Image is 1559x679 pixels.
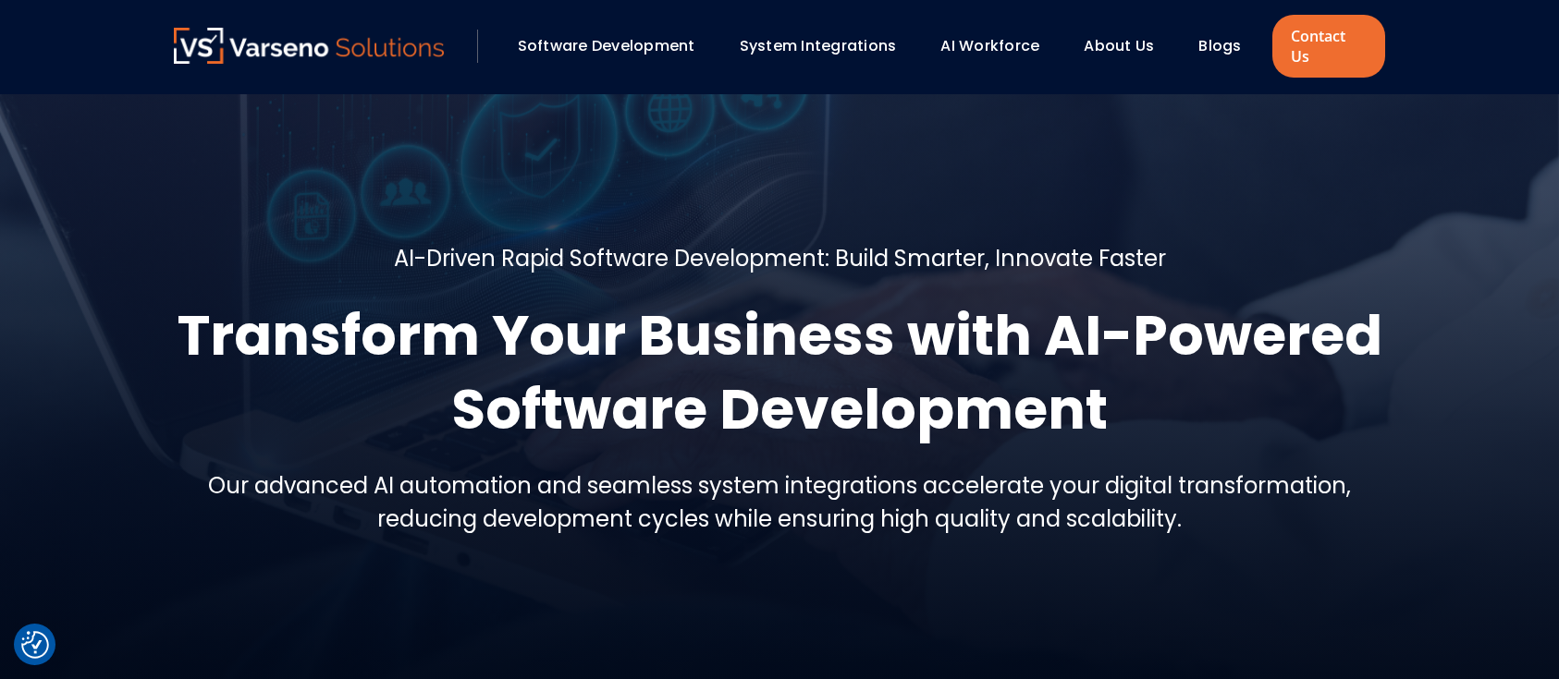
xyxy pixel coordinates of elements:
[174,28,444,64] img: Varseno Solutions – Product Engineering & IT Services
[174,28,444,65] a: Varseno Solutions – Product Engineering & IT Services
[1084,35,1154,56] a: About Us
[730,30,923,62] div: System Integrations
[21,631,49,659] img: Revisit consent button
[509,30,721,62] div: Software Development
[394,242,1166,275] h5: AI-Driven Rapid Software Development: Build Smarter, Innovate Faster
[1198,35,1241,56] a: Blogs
[1074,30,1180,62] div: About Us
[21,631,49,659] button: Cookie Settings
[740,35,897,56] a: System Integrations
[931,30,1065,62] div: AI Workforce
[174,298,1385,446] h1: Transform Your Business with AI-Powered Software Development
[940,35,1039,56] a: AI Workforce
[1272,15,1385,78] a: Contact Us
[518,35,695,56] a: Software Development
[174,469,1385,536] h5: Our advanced AI automation and seamless system integrations accelerate your digital transformatio...
[1189,30,1267,62] div: Blogs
